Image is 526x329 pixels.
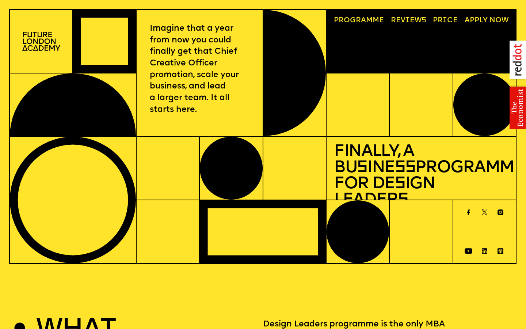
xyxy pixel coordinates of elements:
span: ss [395,159,415,177]
span: s [398,192,408,209]
a: Apply now [461,14,512,28]
span: s [357,159,367,177]
h1: Finally, a Bu ine Programme for De ign Leader [334,144,508,208]
span: s [395,175,405,193]
span: A [465,17,470,24]
a: Reviews [387,14,430,28]
a: Programme [330,14,388,28]
p: Imagine that a year from now you could finally get that Chief Creative Officer promotion, scale y... [150,23,249,116]
span: a [361,17,366,24]
a: Price [429,14,461,28]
